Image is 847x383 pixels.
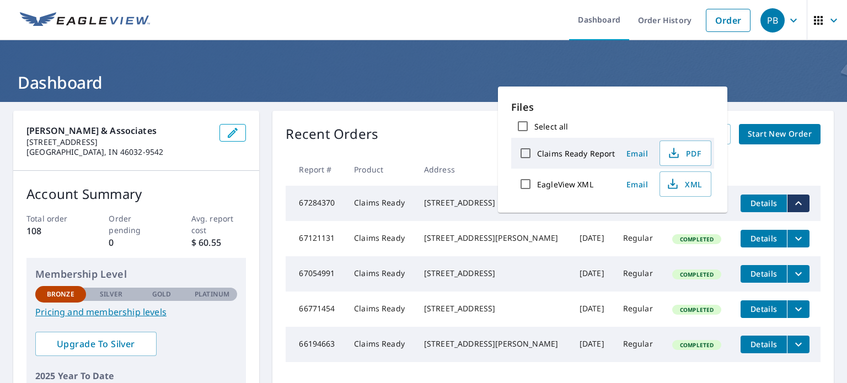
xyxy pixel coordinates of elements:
[26,147,211,157] p: [GEOGRAPHIC_DATA], IN 46032-9542
[195,289,229,299] p: Platinum
[424,197,562,208] div: [STREET_ADDRESS]
[35,369,237,382] p: 2025 Year To Date
[191,236,246,249] p: $ 60.55
[787,336,810,353] button: filesDropdownBtn-66194663
[534,121,568,132] label: Select all
[760,8,785,33] div: PB
[673,306,720,314] span: Completed
[537,148,615,159] label: Claims Ready Report
[660,141,711,166] button: PDF
[741,265,787,283] button: detailsBtn-67054991
[345,292,415,327] td: Claims Ready
[20,12,150,29] img: EV Logo
[747,233,780,244] span: Details
[345,327,415,362] td: Claims Ready
[537,179,593,190] label: EagleView XML
[345,186,415,221] td: Claims Ready
[26,184,246,204] p: Account Summary
[624,179,651,190] span: Email
[614,256,663,292] td: Regular
[100,289,123,299] p: Silver
[26,124,211,137] p: [PERSON_NAME] & Associates
[747,198,780,208] span: Details
[286,186,345,221] td: 67284370
[44,338,148,350] span: Upgrade To Silver
[787,195,810,212] button: filesDropdownBtn-67284370
[26,213,82,224] p: Total order
[286,221,345,256] td: 67121131
[739,124,821,144] a: Start New Order
[47,289,74,299] p: Bronze
[26,137,211,147] p: [STREET_ADDRESS]
[571,256,614,292] td: [DATE]
[620,176,655,193] button: Email
[345,256,415,292] td: Claims Ready
[35,267,237,282] p: Membership Level
[152,289,171,299] p: Gold
[747,268,780,279] span: Details
[286,124,378,144] p: Recent Orders
[673,341,720,349] span: Completed
[415,153,571,186] th: Address
[741,230,787,247] button: detailsBtn-67121131
[571,292,614,327] td: [DATE]
[286,153,345,186] th: Report #
[286,292,345,327] td: 66771454
[26,224,82,238] p: 108
[571,221,614,256] td: [DATE]
[511,100,714,115] p: Files
[748,127,812,141] span: Start New Order
[673,271,720,278] span: Completed
[614,292,663,327] td: Regular
[667,147,702,160] span: PDF
[741,195,787,212] button: detailsBtn-67284370
[109,236,164,249] p: 0
[109,213,164,236] p: Order pending
[13,71,834,94] h1: Dashboard
[345,153,415,186] th: Product
[614,221,663,256] td: Regular
[787,300,810,318] button: filesDropdownBtn-66771454
[571,327,614,362] td: [DATE]
[624,148,651,159] span: Email
[673,235,720,243] span: Completed
[747,304,780,314] span: Details
[660,171,711,197] button: XML
[787,265,810,283] button: filesDropdownBtn-67054991
[35,332,157,356] a: Upgrade To Silver
[424,268,562,279] div: [STREET_ADDRESS]
[620,145,655,162] button: Email
[345,221,415,256] td: Claims Ready
[741,336,787,353] button: detailsBtn-66194663
[741,300,787,318] button: detailsBtn-66771454
[286,256,345,292] td: 67054991
[424,338,562,349] div: [STREET_ADDRESS][PERSON_NAME]
[787,230,810,247] button: filesDropdownBtn-67121131
[191,213,246,236] p: Avg. report cost
[667,177,702,191] span: XML
[35,305,237,319] a: Pricing and membership levels
[706,9,750,32] a: Order
[424,233,562,244] div: [STREET_ADDRESS][PERSON_NAME]
[286,327,345,362] td: 66194663
[747,339,780,349] span: Details
[614,327,663,362] td: Regular
[424,303,562,314] div: [STREET_ADDRESS]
